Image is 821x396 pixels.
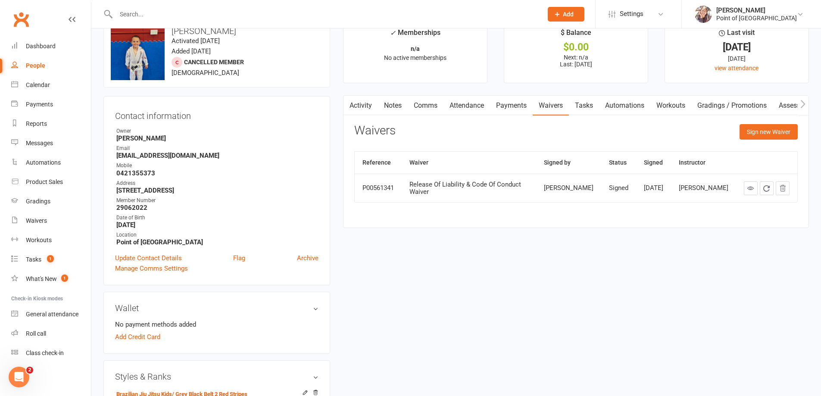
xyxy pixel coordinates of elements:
[11,192,91,211] a: Gradings
[11,153,91,172] a: Automations
[563,11,574,18] span: Add
[716,6,797,14] div: [PERSON_NAME]
[11,56,91,75] a: People
[115,372,318,381] h3: Styles & Ranks
[11,343,91,363] a: Class kiosk mode
[26,120,47,127] div: Reports
[11,211,91,231] a: Waivers
[26,256,41,263] div: Tasks
[61,274,68,282] span: 1
[9,367,29,387] iframe: Intercom live chat
[11,95,91,114] a: Payments
[26,198,50,205] div: Gradings
[26,237,52,243] div: Workouts
[26,330,46,337] div: Roll call
[11,37,91,56] a: Dashboard
[11,250,91,269] a: Tasks 1
[26,217,47,224] div: Waivers
[26,101,53,108] div: Payments
[113,8,537,20] input: Search...
[11,305,91,324] a: General attendance kiosk mode
[695,6,712,23] img: thumb_image1684198901.png
[716,14,797,22] div: Point of [GEOGRAPHIC_DATA]
[26,140,53,147] div: Messages
[26,43,56,50] div: Dashboard
[620,4,643,24] span: Settings
[26,178,63,185] div: Product Sales
[26,311,78,318] div: General attendance
[11,231,91,250] a: Workouts
[26,367,33,374] span: 2
[26,275,57,282] div: What's New
[11,114,91,134] a: Reports
[548,7,584,22] button: Add
[47,255,54,262] span: 1
[11,324,91,343] a: Roll call
[11,75,91,95] a: Calendar
[26,81,50,88] div: Calendar
[10,9,32,30] a: Clubworx
[11,269,91,289] a: What's New1
[11,134,91,153] a: Messages
[11,172,91,192] a: Product Sales
[26,62,45,69] div: People
[26,349,64,356] div: Class check-in
[26,159,61,166] div: Automations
